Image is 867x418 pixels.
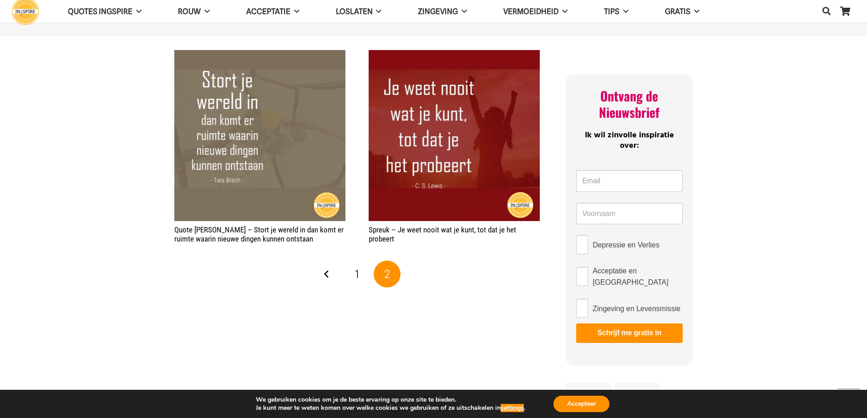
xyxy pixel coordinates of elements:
[344,261,371,288] a: Pagina 1
[336,7,373,16] span: Loslaten
[369,225,516,243] a: Spreuk – Je weet nooit wat je kunt, tot dat je het probeert
[201,7,210,15] span: ROUW Menu
[256,404,525,412] p: Je kunt meer te weten komen over welke cookies we gebruiken of ze uitschakelen in .
[558,7,568,15] span: VERMOEIDHEID Menu
[132,7,142,15] span: QUOTES INGSPIRE Menu
[837,388,860,411] a: Terug naar top
[604,7,619,16] span: TIPS
[458,7,467,15] span: Zingeving Menu
[174,51,345,60] a: Quote Tara Brach – Stort je wereld in dan komt er ruimte waarin nieuwe dingen kunnen ontstaan
[593,239,659,251] span: Depressie en Verlies
[576,299,588,318] input: Zingeving en Levensmissie
[817,0,836,22] a: Zoeken
[665,7,690,16] span: GRATIS
[373,7,382,15] span: Loslaten Menu
[576,323,682,342] button: Schrijf me gratis in
[369,51,540,60] a: Spreuk – Je weet nooit wat je kunt, tot dat je het probeert
[384,267,390,281] span: 2
[576,203,682,225] input: Voornaam
[374,261,401,288] span: Pagina 2
[599,86,659,121] span: Ontvang de Nieuwsbrief
[174,50,345,221] img: Quote Tara Brach: Stort je wereld in, dan komt er ruimte waarin nieuwe dingen kunnen ontstaan | i...
[619,7,629,15] span: TIPS Menu
[503,7,558,16] span: VERMOEIDHEID
[174,225,344,243] a: Quote [PERSON_NAME] – Stort je wereld in dan komt er ruimte waarin nieuwe dingen kunnen ontstaan
[369,50,540,221] img: Spreuk: Je weet nooit wat je kunt, tot dat je het probeert
[576,267,588,286] input: Acceptatie en [GEOGRAPHIC_DATA]
[290,7,299,15] span: Acceptatie Menu
[593,265,682,288] span: Acceptatie en [GEOGRAPHIC_DATA]
[690,7,700,15] span: GRATIS Menu
[246,7,290,16] span: Acceptatie
[585,129,674,152] span: Ik wil zinvolle inspiratie over:
[553,396,609,412] button: Accepteer
[576,170,682,192] input: Email
[68,7,132,16] span: QUOTES INGSPIRE
[576,235,588,254] input: Depressie en Verlies
[178,7,201,16] span: ROUW
[501,404,524,412] button: settings
[593,303,680,314] span: Zingeving en Levensmissie
[418,7,458,16] span: Zingeving
[355,267,359,281] span: 1
[256,396,525,404] p: We gebruiken cookies om je de beste ervaring op onze site te bieden.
